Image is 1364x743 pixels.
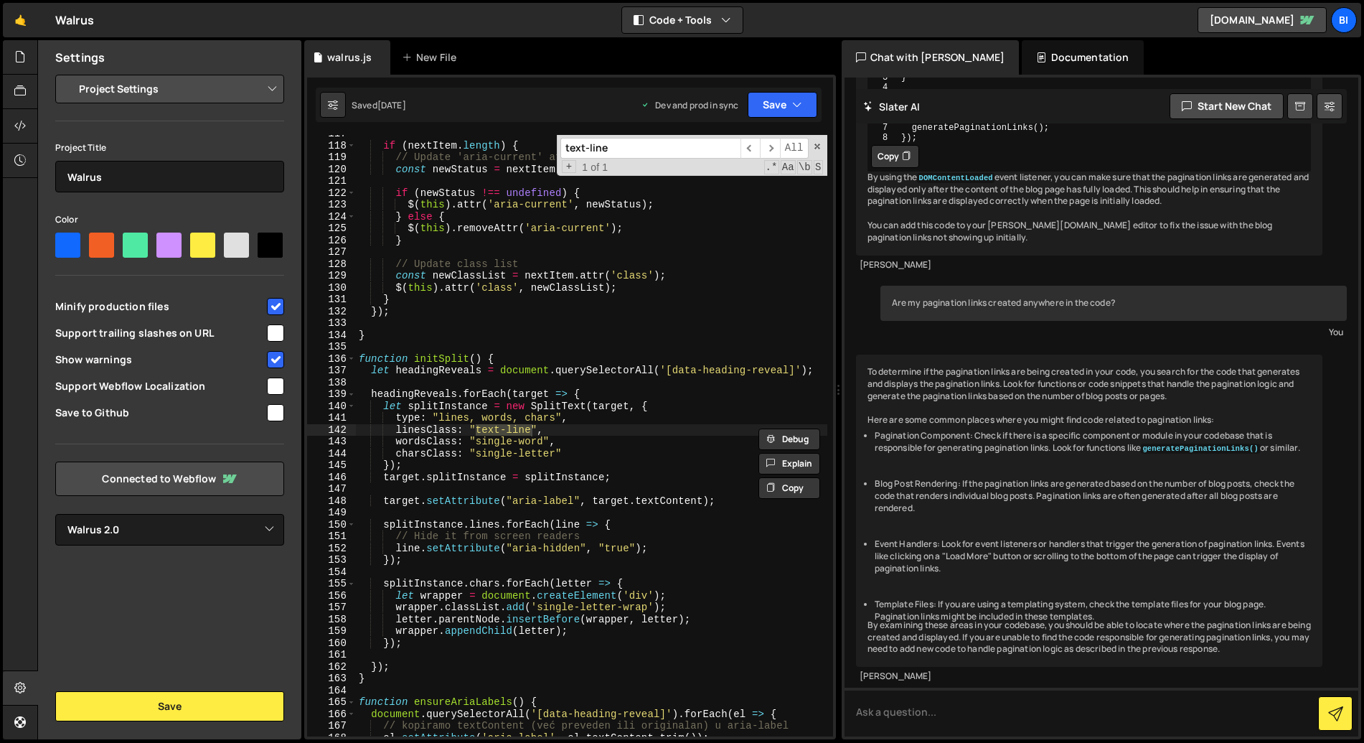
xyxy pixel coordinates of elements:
[307,614,356,626] div: 158
[307,578,356,590] div: 155
[55,161,284,192] input: Project name
[307,590,356,602] div: 156
[1022,40,1143,75] div: Documentation
[55,50,105,65] h2: Settings
[307,282,356,294] div: 130
[758,477,820,499] button: Copy
[307,472,356,484] div: 146
[641,99,738,111] div: Dev and prod in sync
[875,478,1312,514] li: Blog Post Rendering: If the pagination links are generated based on the number of blog posts, che...
[875,430,1312,454] li: Pagination Component: Check if there is a specific component or module in your codebase that is r...
[760,138,780,159] span: ​
[764,160,779,174] span: RegExp Search
[856,355,1323,667] div: To determine if the pagination links are being created in your code, you search for the code that...
[307,602,356,614] div: 157
[307,543,356,555] div: 152
[307,709,356,721] div: 166
[1331,7,1357,33] a: Bi
[307,436,356,448] div: 143
[55,462,284,496] a: Connected to Webflow
[307,424,356,436] div: 142
[307,151,356,164] div: 119
[307,164,356,176] div: 120
[622,7,743,33] button: Code + Tools
[917,173,994,183] code: DOMContentLoaded
[758,453,820,475] button: Explain
[307,246,356,258] div: 127
[307,330,356,342] div: 134
[869,133,897,143] div: 8
[307,566,356,579] div: 154
[307,554,356,566] div: 153
[307,317,356,330] div: 133
[307,377,356,389] div: 138
[307,519,356,531] div: 150
[55,141,106,155] label: Project Title
[1170,93,1284,119] button: Start new chat
[1141,444,1260,454] code: generatePaginationLinks()
[860,670,1320,683] div: [PERSON_NAME]
[307,401,356,413] div: 140
[307,306,356,318] div: 132
[307,294,356,306] div: 131
[402,50,462,65] div: New File
[869,73,897,83] div: 3
[307,720,356,732] div: 167
[327,50,372,65] div: walrus.js
[758,429,820,450] button: Debug
[307,495,356,508] div: 148
[875,538,1312,574] li: Event Handlers: Look for event listeners or handlers that trigger the generation of pagination li...
[842,40,1020,75] div: Chat with [PERSON_NAME]
[740,138,761,159] span: ​
[55,406,265,420] span: Save to Github
[307,459,356,472] div: 145
[307,258,356,271] div: 128
[871,145,919,168] button: Copy
[307,270,356,282] div: 129
[863,100,921,113] h2: Slater AI
[860,259,1320,271] div: [PERSON_NAME]
[560,138,740,159] input: Search for
[55,299,265,314] span: Minify production files
[307,365,356,377] div: 137
[1198,7,1327,33] a: [DOMAIN_NAME]
[307,175,356,187] div: 121
[55,11,94,29] div: Walrus
[797,160,812,174] span: Whole Word Search
[307,507,356,519] div: 149
[307,412,356,424] div: 141
[869,83,897,93] div: 4
[307,483,356,495] div: 147
[307,199,356,211] div: 123
[352,99,406,111] div: Saved
[307,140,356,152] div: 118
[55,212,78,227] label: Color
[814,160,823,174] span: Search In Selection
[562,160,577,174] span: Toggle Replace mode
[884,324,1344,340] div: You
[307,448,356,460] div: 144
[307,685,356,697] div: 164
[307,223,356,235] div: 125
[875,599,1312,623] li: Template Files: If you are using a templating system, check the template files for your blog page...
[307,341,356,353] div: 135
[307,235,356,247] div: 126
[3,3,38,37] a: 🤙
[880,286,1347,321] div: Are my pagination links created anywhere in the code?
[307,637,356,650] div: 160
[307,625,356,637] div: 159
[55,352,265,367] span: Show warnings
[307,661,356,673] div: 162
[307,388,356,401] div: 139
[307,649,356,661] div: 161
[55,691,284,721] button: Save
[55,379,265,393] span: Support Webflow Localization
[307,673,356,685] div: 163
[576,162,613,174] span: 1 of 1
[780,138,809,159] span: Alt-Enter
[307,211,356,223] div: 124
[307,187,356,200] div: 122
[781,160,796,174] span: CaseSensitive Search
[377,99,406,111] div: [DATE]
